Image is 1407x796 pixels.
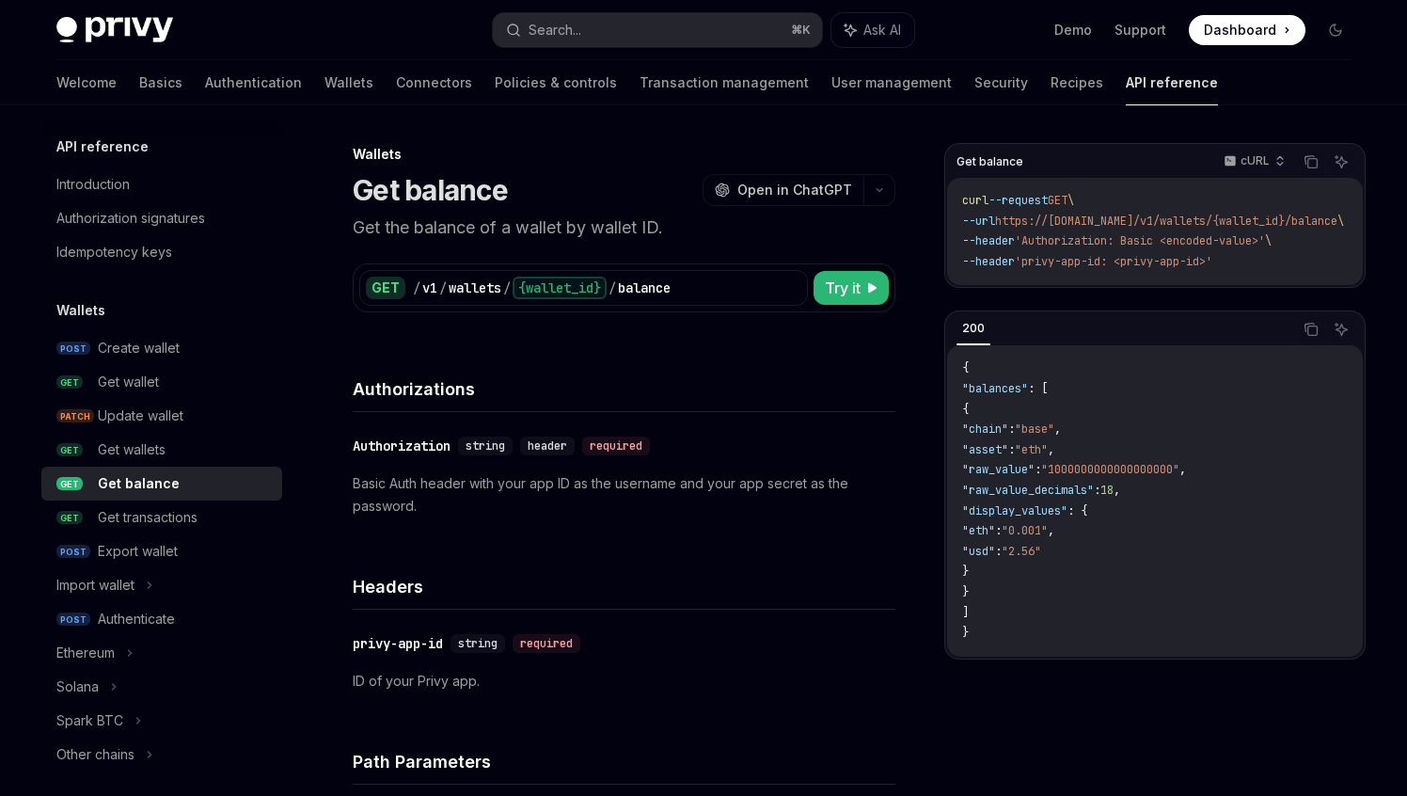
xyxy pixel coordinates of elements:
span: "asset" [962,442,1008,457]
div: Get balance [98,472,180,495]
span: --request [988,193,1048,208]
h4: Path Parameters [353,749,895,774]
a: POSTCreate wallet [41,331,282,365]
span: POST [56,545,90,559]
span: \ [1265,233,1272,248]
a: Basics [139,60,182,105]
h4: Authorizations [353,376,895,402]
span: Try it [825,277,861,299]
div: Create wallet [98,337,180,359]
span: GET [56,477,83,491]
p: Basic Auth header with your app ID as the username and your app secret as the password. [353,472,895,517]
span: --header [962,254,1015,269]
div: privy-app-id [353,634,443,653]
span: 'privy-app-id: <privy-app-id>' [1015,254,1212,269]
div: Spark BTC [56,709,123,732]
div: 200 [956,317,990,340]
button: Ask AI [1329,150,1353,174]
div: required [582,437,650,455]
span: : [1035,462,1041,477]
span: GET [56,443,83,457]
span: { [962,360,969,375]
div: {wallet_id} [513,277,607,299]
a: Idempotency keys [41,235,282,269]
img: dark logo [56,17,173,43]
a: Policies & controls [495,60,617,105]
button: cURL [1213,146,1293,178]
a: Demo [1054,21,1092,40]
span: Ask AI [863,21,901,40]
span: "0.001" [1002,523,1048,538]
button: Copy the contents from the code block [1299,317,1323,342]
span: : [1008,422,1015,437]
span: --header [962,233,1015,248]
span: POST [56,342,90,356]
a: GETGet transactions [41,501,282,534]
h5: API reference [56,135,149,158]
a: POSTAuthenticate [41,602,282,636]
h4: Headers [353,574,895,599]
button: Open in ChatGPT [703,174,863,206]
a: Recipes [1051,60,1103,105]
div: Idempotency keys [56,241,172,263]
div: Authorization signatures [56,207,205,230]
span: curl [962,193,988,208]
span: Dashboard [1204,21,1276,40]
span: : { [1067,503,1087,518]
span: string [466,438,505,454]
span: GET [56,375,83,390]
a: Support [1115,21,1166,40]
button: Try it [814,271,889,305]
span: : [ [1028,381,1048,396]
span: \ [1067,193,1074,208]
span: , [1054,422,1061,437]
div: Update wallet [98,405,183,427]
p: ID of your Privy app. [353,670,895,693]
div: / [413,279,420,297]
span: ] [962,605,969,620]
span: : [995,544,1002,559]
span: { [962,402,969,417]
a: Introduction [41,167,282,201]
span: , [1048,442,1054,457]
span: https://[DOMAIN_NAME]/v1/wallets/{wallet_id}/balance [995,214,1337,229]
button: Copy the contents from the code block [1299,150,1323,174]
span: GET [1048,193,1067,208]
span: ⌘ K [791,23,811,38]
div: Get transactions [98,506,198,529]
h1: Get balance [353,173,508,207]
a: User management [831,60,952,105]
div: Ethereum [56,642,115,664]
span: "eth" [1015,442,1048,457]
a: Transaction management [640,60,809,105]
span: string [458,636,498,651]
a: Security [974,60,1028,105]
span: POST [56,613,90,627]
span: "balances" [962,381,1028,396]
span: "usd" [962,544,995,559]
span: "raw_value" [962,462,1035,477]
span: } [962,564,969,579]
h5: Wallets [56,299,105,322]
span: "raw_value_decimals" [962,483,1094,498]
span: , [1179,462,1186,477]
div: Authenticate [98,608,175,630]
div: Wallets [353,145,895,164]
span: "1000000000000000000" [1041,462,1179,477]
span: : [1008,442,1015,457]
a: Connectors [396,60,472,105]
div: wallets [449,279,501,297]
a: Authentication [205,60,302,105]
div: Solana [56,676,99,698]
a: API reference [1126,60,1218,105]
button: Toggle dark mode [1320,15,1351,45]
div: Other chains [56,743,134,766]
div: Authorization [353,437,451,455]
div: GET [366,277,405,299]
a: Wallets [324,60,373,105]
span: , [1114,483,1120,498]
span: : [995,523,1002,538]
a: POSTExport wallet [41,534,282,568]
span: Open in ChatGPT [737,181,852,199]
span: : [1094,483,1100,498]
